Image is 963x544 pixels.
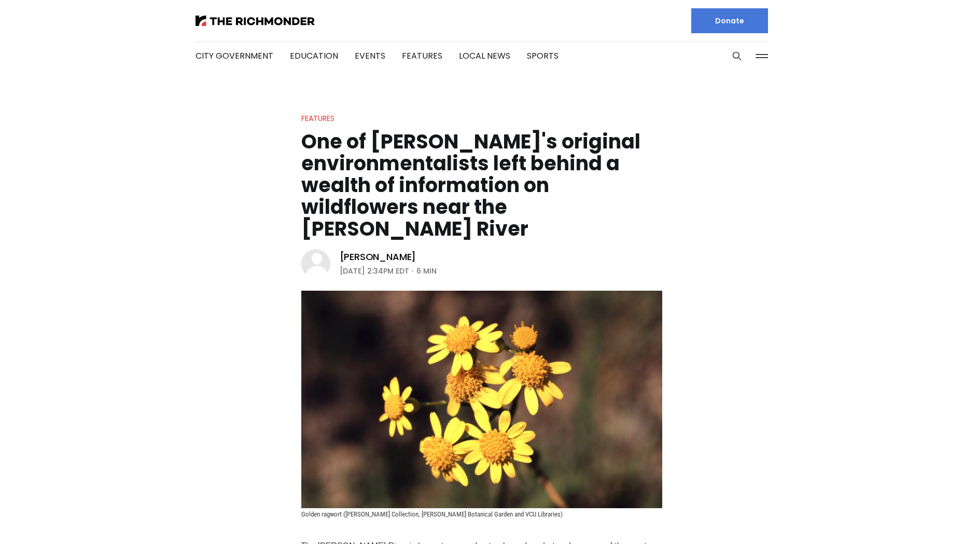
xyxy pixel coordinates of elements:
[196,16,315,26] img: The Richmonder
[301,510,563,518] span: Golden ragwort ([PERSON_NAME] Collection, [PERSON_NAME] Botanical Garden and VCU Libraries)
[301,131,662,240] h1: One of [PERSON_NAME]'s original environmentalists left behind a wealth of information on wildflow...
[416,265,437,277] span: 6 min
[729,48,745,64] button: Search this site
[875,493,963,544] iframe: portal-trigger
[290,50,338,62] a: Education
[340,265,409,277] time: [DATE] 2:34PM EDT
[459,50,510,62] a: Local News
[355,50,385,62] a: Events
[340,251,416,263] a: [PERSON_NAME]
[301,113,334,124] a: Features
[196,50,273,62] a: City Government
[402,50,442,62] a: Features
[527,50,559,62] a: Sports
[691,8,768,33] a: Donate
[301,291,662,508] img: One of Richmond's original environmentalists left behind a wealth of information on wildflowers n...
